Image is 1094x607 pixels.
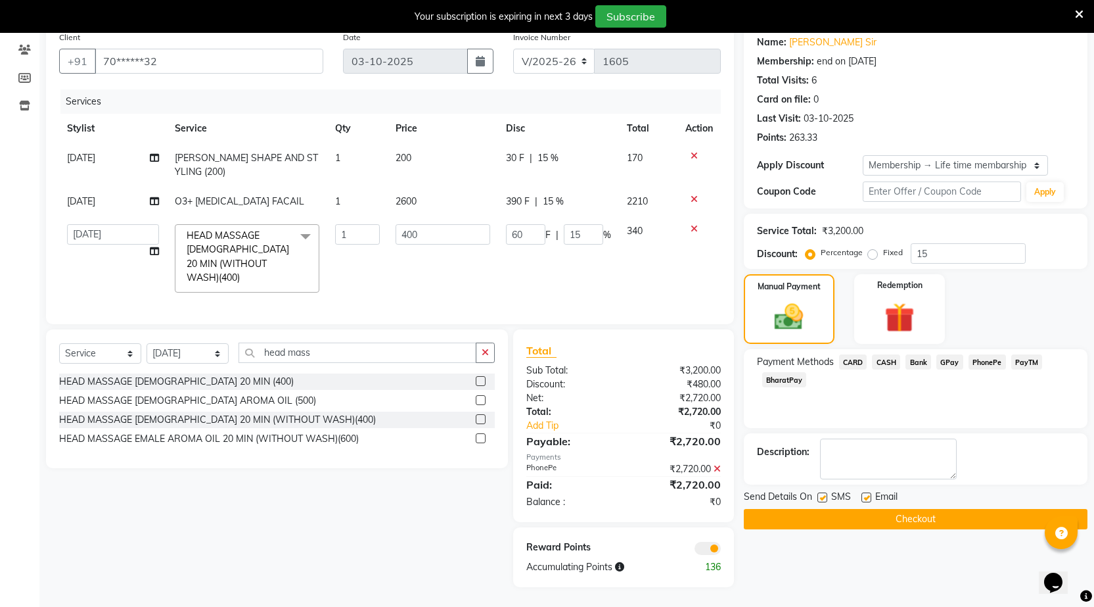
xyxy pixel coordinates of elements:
span: F [545,228,551,242]
label: Manual Payment [758,281,821,293]
div: Services [60,89,731,114]
input: Search or Scan [239,343,476,363]
span: 340 [627,225,643,237]
div: Discount: [757,247,798,261]
span: Total [526,344,557,358]
div: 0 [813,93,819,107]
th: Service [167,114,327,143]
iframe: chat widget [1039,554,1081,594]
img: _gift.svg [875,299,924,336]
span: 2600 [396,195,417,207]
div: ₹2,720.00 [624,433,731,449]
div: Apply Discount [757,158,863,172]
div: Balance : [516,495,624,509]
a: x [240,272,246,283]
th: Disc [498,114,619,143]
span: 170 [627,152,643,164]
span: | [530,151,532,165]
span: 1 [335,195,340,207]
div: Discount: [516,377,624,391]
span: GPay [936,354,963,370]
button: Apply [1026,182,1064,202]
div: ₹2,720.00 [624,391,731,405]
button: Checkout [744,509,1087,529]
th: Price [388,114,499,143]
span: 30 F [506,151,524,165]
div: ₹3,200.00 [822,224,863,238]
div: Card on file: [757,93,811,107]
span: PayTM [1011,354,1043,370]
div: Paid: [516,477,624,493]
div: Total: [516,405,624,419]
label: Date [343,32,361,43]
div: end on [DATE] [817,55,877,68]
div: PhonePe [516,462,624,476]
a: [PERSON_NAME] Sir [789,36,877,49]
div: Payable: [516,433,624,449]
label: Invoice Number [513,32,570,43]
span: 200 [396,152,411,164]
img: _cash.svg [765,301,812,333]
div: Sub Total: [516,364,624,377]
label: Fixed [883,247,903,258]
div: ₹480.00 [624,377,731,391]
div: ₹0 [624,495,731,509]
div: ₹2,720.00 [624,477,731,493]
div: 263.33 [789,131,817,145]
span: 15 % [543,195,564,208]
label: Client [59,32,80,43]
span: 1 [335,152,340,164]
span: Email [875,490,898,506]
span: Bank [905,354,931,370]
div: 6 [811,74,817,87]
div: Description: [757,445,809,459]
span: [DATE] [67,152,95,164]
div: Your subscription is expiring in next 3 days [415,10,593,24]
div: Accumulating Points [516,560,677,574]
button: +91 [59,49,96,74]
span: 2210 [627,195,648,207]
div: ₹2,720.00 [624,405,731,419]
span: Payment Methods [757,355,834,369]
label: Redemption [877,279,923,291]
div: Total Visits: [757,74,809,87]
label: Percentage [821,247,863,258]
span: [DATE] [67,195,95,207]
div: HEAD MASSAGE [DEMOGRAPHIC_DATA] 20 MIN (WITHOUT WASH)(400) [59,413,376,427]
span: Send Details On [744,490,812,506]
div: HEAD MASSAGE [DEMOGRAPHIC_DATA] 20 MIN (400) [59,375,294,389]
span: O3+ [MEDICAL_DATA] FACAIL [175,195,304,207]
div: Payments [526,452,721,463]
th: Action [677,114,721,143]
input: Search by Name/Mobile/Email/Code [95,49,323,74]
span: % [603,228,611,242]
button: Subscribe [595,5,666,28]
span: CASH [872,354,900,370]
div: Membership: [757,55,814,68]
span: 390 F [506,195,530,208]
div: HEAD MASSAGE [DEMOGRAPHIC_DATA] AROMA OIL (500) [59,394,316,408]
div: Net: [516,391,624,405]
span: | [535,195,537,208]
span: [PERSON_NAME] SHAPE AND STYLING (200) [175,152,318,178]
div: 03-10-2025 [804,112,854,126]
span: SMS [831,490,851,506]
div: Coupon Code [757,185,863,199]
th: Qty [327,114,388,143]
span: CARD [839,354,867,370]
div: Reward Points [516,541,624,555]
div: HEAD MASSAGE EMALE AROMA OIL 20 MIN (WITHOUT WASH)(600) [59,432,359,446]
th: Total [619,114,677,143]
div: ₹2,720.00 [624,462,731,476]
div: ₹3,200.00 [624,364,731,377]
a: Add Tip [516,419,641,433]
input: Enter Offer / Coupon Code [863,182,1022,202]
th: Stylist [59,114,167,143]
span: PhonePe [969,354,1006,370]
div: Points: [757,131,786,145]
div: ₹0 [641,419,731,433]
div: Last Visit: [757,112,801,126]
span: BharatPay [762,372,807,387]
span: 15 % [537,151,558,165]
span: | [556,228,558,242]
